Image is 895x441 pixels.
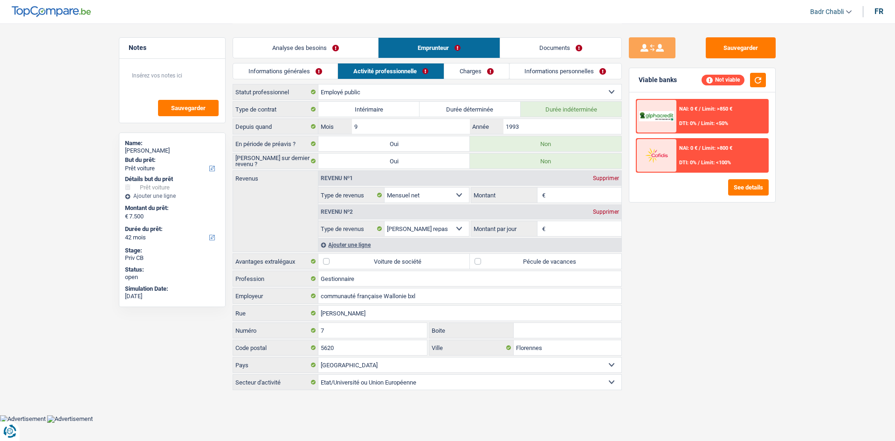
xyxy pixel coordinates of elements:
[701,160,731,166] span: Limit: <100%
[125,204,218,212] label: Montant du prêt:
[125,156,218,164] label: But du prêt:
[125,175,220,183] div: Détails but du prêt
[429,323,514,338] label: Boite
[699,145,701,151] span: /
[471,221,537,236] label: Montant par jour
[537,188,548,203] span: €
[233,323,318,338] label: Numéro
[129,44,216,52] h5: Notes
[233,38,378,58] a: Analyse des besoins
[500,38,621,58] a: Documents
[233,306,318,321] label: Rue
[318,136,470,151] label: Oui
[591,209,621,215] div: Supprimer
[420,102,521,117] label: Durée déterminée
[338,63,444,79] a: Activité professionnelle
[125,193,220,199] div: Ajouter une ligne
[233,63,337,79] a: Informations générales
[233,102,318,117] label: Type de contrat
[698,120,700,126] span: /
[233,254,318,269] label: Avantages extralégaux
[125,247,220,254] div: Stage:
[318,119,351,134] label: Mois
[158,100,219,116] button: Sauvegarder
[679,160,696,166] span: DTI: 0%
[318,102,420,117] label: Intérimaire
[233,154,318,168] label: [PERSON_NAME] sur dernier revenu ?
[429,340,514,355] label: Ville
[125,285,220,293] div: Simulation Date:
[125,254,220,262] div: Priv CB
[706,37,776,58] button: Sauvegarder
[509,63,622,79] a: Informations personnelles
[125,213,128,220] span: €
[318,175,355,181] div: Revenu nº1
[318,154,470,168] label: Oui
[233,136,318,151] label: En période de préavis ?
[233,84,318,99] label: Statut professionnel
[521,102,622,117] label: Durée indéterminée
[233,271,318,286] label: Profession
[679,120,696,126] span: DTI: 0%
[503,119,621,134] input: AAAA
[702,106,732,112] span: Limit: >850 €
[352,119,470,134] input: MM
[233,288,318,303] label: Employeur
[318,254,470,269] label: Voiture de société
[639,147,674,164] img: Cofidis
[125,147,220,154] div: [PERSON_NAME]
[125,140,220,147] div: Name:
[47,415,93,423] img: Advertisement
[233,357,318,372] label: Pays
[125,293,220,300] div: [DATE]
[810,8,844,16] span: Badr Chabli
[444,63,509,79] a: Charges
[701,120,728,126] span: Limit: <50%
[470,136,621,151] label: Non
[470,254,621,269] label: Pécule de vacances
[537,221,548,236] span: €
[639,76,677,84] div: Viable banks
[698,160,700,166] span: /
[318,188,385,203] label: Type de revenus
[171,105,206,111] span: Sauvegarder
[233,375,318,390] label: Secteur d'activité
[728,179,769,196] button: See details
[233,119,318,134] label: Depuis quand
[471,188,537,203] label: Montant
[699,106,701,112] span: /
[379,38,500,58] a: Emprunteur
[470,154,621,168] label: Non
[12,6,91,17] img: TopCompare Logo
[318,221,385,236] label: Type de revenus
[702,75,744,85] div: Not viable
[591,175,621,181] div: Supprimer
[639,111,674,122] img: AlphaCredit
[702,145,732,151] span: Limit: >800 €
[125,273,220,281] div: open
[803,4,852,20] a: Badr Chabli
[318,209,355,215] div: Revenu nº2
[470,119,503,134] label: Année
[125,225,218,233] label: Durée du prêt:
[125,266,220,273] div: Status:
[318,238,621,252] div: Ajouter une ligne
[679,106,697,112] span: NAI: 0 €
[233,340,318,355] label: Code postal
[233,171,318,182] label: Revenus
[679,145,697,151] span: NAI: 0 €
[874,7,883,16] div: fr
